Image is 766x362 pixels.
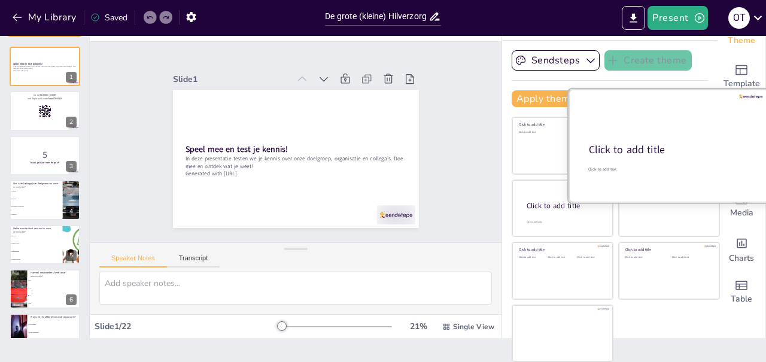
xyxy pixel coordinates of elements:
[13,62,42,65] strong: Speel mee en test je kennis!
[672,256,710,259] div: Click to add text
[13,182,59,188] p: Wat is de belangrijkste doelgroep van onze organisatie?
[11,199,62,200] span: Senioren
[10,91,80,130] div: 2
[11,191,62,192] span: Jongeren
[66,206,77,217] div: 4
[29,280,80,281] span: 50
[13,65,77,69] p: In deze presentatie testen we je kennis over onze doelgroep, organisatie en collega's. Doe mee en...
[577,256,604,259] div: Click to add text
[325,8,428,25] input: Insert title
[99,254,167,267] button: Speaker Notes
[10,47,80,86] div: 1
[29,303,80,304] span: 500
[13,148,77,162] p: 5
[588,167,748,172] div: Click to add text
[728,6,750,30] button: O T
[512,90,637,107] button: Apply theme to all slides
[187,49,303,84] div: Slide 1
[66,117,77,127] div: 2
[404,321,433,332] div: 21 %
[11,214,62,215] span: Kinderen
[13,227,59,233] p: Welke waarde staat centraal in onze organisatie?
[589,143,747,157] div: Click to add title
[31,161,59,164] strong: Maak je klaar voor de quiz!
[519,247,604,252] div: Click to add title
[724,77,760,90] span: Template
[29,332,80,333] span: Klanttevredenheid
[39,93,57,96] strong: [DOMAIN_NAME]
[31,316,77,320] p: Wat is het hoofddoel van onze organisatie?
[718,55,765,98] div: Add ready made slides
[625,247,711,252] div: Click to add title
[29,295,80,296] span: 300
[512,50,600,71] button: Sendsteps
[731,293,752,306] span: Table
[604,50,692,71] button: Create theme
[728,34,755,47] span: Theme
[11,206,62,207] span: Werkende volwassenen
[519,131,604,134] div: Click to add text
[10,225,80,264] div: 5
[167,254,220,267] button: Transcript
[718,227,765,270] div: Add charts and graphs
[622,6,645,30] button: Export to PowerPoint
[185,120,288,153] strong: Speel mee en test je kennis!
[66,161,77,172] div: 3
[11,251,62,252] span: Duurzaamheid
[31,271,77,278] p: Hoeveel medewerkers heeft onze organisatie?
[648,6,707,30] button: Present
[625,256,663,259] div: Click to add text
[527,220,602,223] div: Click to add body
[10,136,80,175] div: 3
[730,206,753,220] span: Media
[10,180,80,220] div: 4
[718,270,765,314] div: Add a table
[548,256,575,259] div: Click to add text
[519,122,604,127] div: Click to add title
[13,93,77,97] p: Go to
[11,258,62,260] span: Klantgerichtheid
[729,252,754,265] span: Charts
[13,70,77,72] p: Generated with [URL]
[66,72,77,83] div: 1
[95,321,277,332] div: Slide 1 / 22
[527,200,603,211] div: Click to add title
[90,12,127,23] div: Saved
[182,132,402,193] p: In deze presentatie testen we je kennis over onze doelgroep, organisatie en collega's. Doe mee en...
[519,256,546,259] div: Click to add text
[10,269,80,309] div: 6
[66,250,77,261] div: 5
[9,8,81,27] button: My Library
[66,294,77,305] div: 6
[718,184,765,227] div: Add images, graphics, shapes or video
[29,324,80,326] span: Winst maken
[11,243,62,244] span: Samenwerking
[29,287,80,288] span: 150
[11,235,62,236] span: Innovatie
[13,96,77,100] p: and login with code
[180,147,398,200] p: Generated with [URL]
[728,7,750,29] div: O T
[453,322,494,331] span: Single View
